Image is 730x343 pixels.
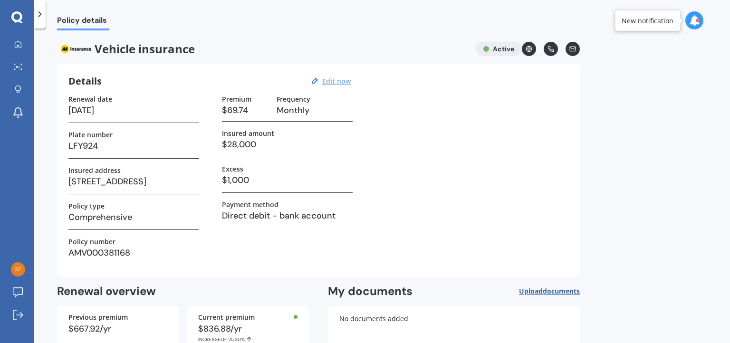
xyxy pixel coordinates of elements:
[222,137,353,152] h3: $28,000
[228,336,245,343] span: 25.30%
[68,210,199,224] h3: Comprehensive
[198,324,298,343] div: $836.88/yr
[519,284,580,299] button: Uploaddocuments
[222,103,269,117] h3: $69.74
[68,238,115,246] label: Policy number
[57,284,309,299] h2: Renewal overview
[519,287,580,295] span: Upload
[57,42,468,56] span: Vehicle insurance
[222,95,251,103] label: Premium
[277,103,353,117] h3: Monthly
[68,324,168,333] div: $667.92/yr
[57,42,95,56] img: AA.webp
[222,165,243,173] label: Excess
[277,95,310,103] label: Frequency
[328,284,413,299] h2: My documents
[622,16,673,25] div: New notification
[68,202,105,210] label: Policy type
[68,131,113,139] label: Plate number
[68,166,121,174] label: Insured address
[222,200,279,209] label: Payment method
[68,95,112,103] label: Renewal date
[222,209,353,223] h3: Direct debit - bank account
[68,246,199,260] h3: AMV000381168
[543,286,580,295] span: documents
[11,262,25,276] img: 270da506814846b1ddd51c26f6090766
[198,314,298,321] div: Current premium
[57,16,109,29] span: Policy details
[222,129,274,137] label: Insured amount
[222,173,353,187] h3: $1,000
[319,77,354,86] button: Edit now
[68,139,199,153] h3: LFY924
[322,76,351,86] u: Edit now
[68,75,102,87] h3: Details
[68,174,199,189] h3: [STREET_ADDRESS]
[198,336,228,343] span: INCREASE OF
[68,103,199,117] h3: [DATE]
[68,314,168,321] div: Previous premium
